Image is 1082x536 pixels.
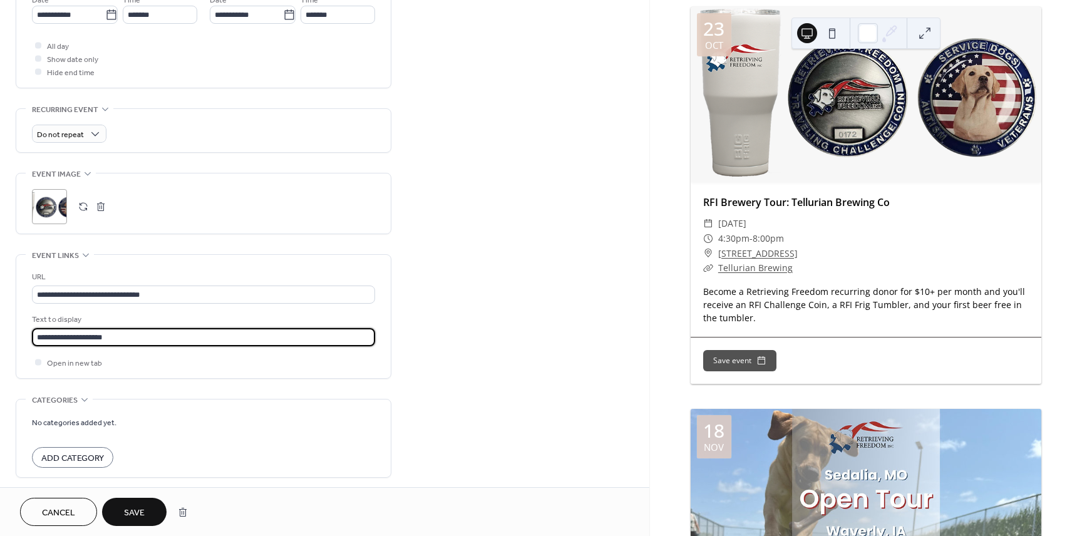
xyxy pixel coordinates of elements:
[32,313,373,326] div: Text to display
[750,231,753,246] span: -
[32,416,116,430] span: No categories added yet.
[703,195,890,209] a: RFI Brewery Tour: Tellurian Brewing Co
[32,189,67,224] div: ;
[102,498,167,526] button: Save
[20,498,97,526] button: Cancel
[691,285,1041,324] div: Become a Retrieving Freedom recurring donor for $10+ per month and you'll receive an RFI Challeng...
[37,128,84,142] span: Do not repeat
[32,447,113,468] button: Add Category
[753,231,784,246] span: 8:00pm
[718,262,793,274] a: Tellurian Brewing
[41,452,104,465] span: Add Category
[703,231,713,246] div: ​
[703,216,713,231] div: ​
[705,41,723,50] div: Oct
[124,507,145,520] span: Save
[32,271,373,284] div: URL
[47,66,95,80] span: Hide end time
[703,19,724,38] div: 23
[703,350,776,371] button: Save event
[32,394,78,407] span: Categories
[47,357,102,370] span: Open in new tab
[704,443,724,452] div: Nov
[703,246,713,261] div: ​
[703,260,713,276] div: ​
[718,231,750,246] span: 4:30pm
[42,507,75,520] span: Cancel
[703,421,724,440] div: 18
[32,168,81,181] span: Event image
[32,103,98,116] span: Recurring event
[718,216,746,231] span: [DATE]
[47,53,98,66] span: Show date only
[47,40,69,53] span: All day
[32,249,79,262] span: Event links
[718,246,798,261] a: [STREET_ADDRESS]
